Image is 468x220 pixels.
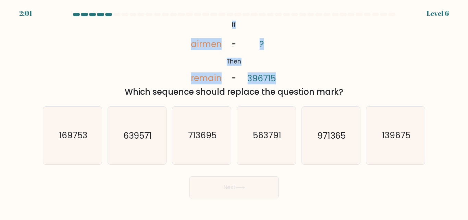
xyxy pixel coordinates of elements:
div: 2:01 [19,8,32,19]
text: 713695 [188,130,217,142]
text: 139675 [382,130,410,142]
div: Which sequence should replace the question mark? [47,86,421,98]
text: 563791 [253,130,281,142]
button: Next [189,176,279,198]
tspan: ? [260,38,264,50]
tspan: = [232,40,236,48]
tspan: airmen [191,38,222,50]
tspan: remain [191,72,222,84]
tspan: Then [227,58,242,66]
tspan: If [232,21,236,29]
div: Level 6 [427,8,449,19]
tspan: = [232,74,236,83]
text: 971365 [317,130,346,142]
tspan: 396715 [248,72,276,84]
svg: @import url('[URL][DOMAIN_NAME]); [181,19,287,85]
text: 639571 [123,130,152,142]
text: 169753 [59,130,87,142]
